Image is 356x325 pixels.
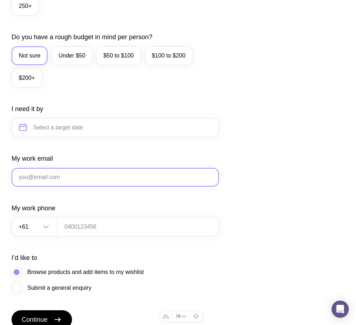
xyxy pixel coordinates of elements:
label: My work phone [12,204,55,212]
label: My work email [12,154,53,163]
label: $100 to $200 [145,46,193,65]
label: Do you have a rough budget in mind per person? [12,33,152,41]
input: 0400123456 [57,218,219,236]
label: Not sure [12,46,48,65]
div: Open Intercom Messenger [332,301,349,318]
label: Under $50 [51,46,93,65]
input: you@email.com [12,168,219,187]
span: Continue [22,315,48,324]
label: I need it by [12,105,43,113]
span: Browse products and add items to my wishlist [27,268,144,276]
input: Search for option [30,218,41,236]
input: Select a target date [12,118,219,137]
span: Submit a general enquiry [27,284,91,292]
div: Search for option [12,218,58,236]
label: $50 to $100 [96,46,141,65]
span: +61 [19,218,30,236]
label: I’d like to [12,253,37,262]
label: $200+ [12,69,42,87]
